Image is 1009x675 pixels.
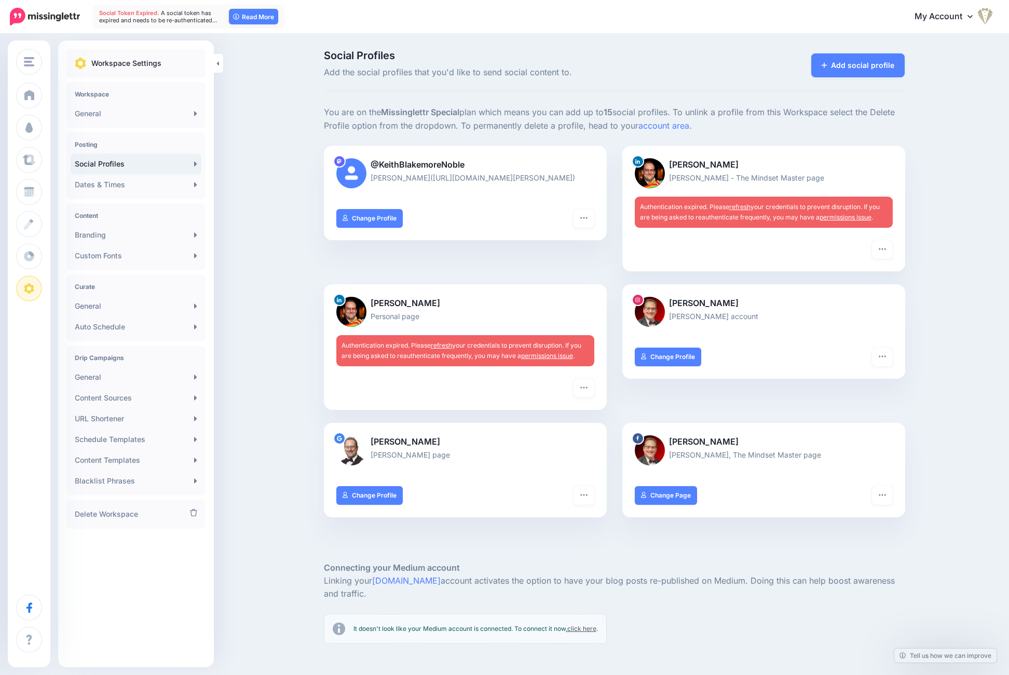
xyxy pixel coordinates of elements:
h5: Connecting your Medium account [324,561,905,574]
p: [PERSON_NAME] [635,435,893,449]
span: Add the social profiles that you'd like to send social content to. [324,66,706,79]
img: 1718233506579-80238.png [635,158,665,188]
p: Linking your account activates the option to have your blog posts re-published on Medium. Doing t... [324,574,905,601]
img: 307420560_3213910148925171_8110774413433011461_n-bsa138836.jpg [635,297,665,327]
p: [PERSON_NAME] [635,297,893,310]
p: [PERSON_NAME], The Mindset Master page [635,449,893,461]
a: Change Profile [336,486,403,505]
a: My Account [904,4,993,30]
img: 275428711_377541357708116_1637936994233307243_n-bsa138835.jpg [635,435,665,465]
p: [PERSON_NAME] [336,297,594,310]
a: Tell us how we can improve [894,649,997,663]
a: Add social profile [811,53,905,77]
b: 15 [604,107,612,117]
span: Social Token Expired. [99,9,159,17]
a: Change Profile [336,209,403,228]
p: [PERSON_NAME] - The Mindset Master page [635,172,893,184]
a: Social Profiles [71,154,201,174]
b: Missinglettr Special [381,107,459,117]
a: Schedule Templates [71,429,201,450]
a: Custom Fonts [71,245,201,266]
p: [PERSON_NAME] [635,158,893,172]
h4: Curate [75,283,197,291]
span: Authentication expired. Please your credentials to prevent disruption. If you are being asked to ... [342,341,581,360]
a: Blacklist Phrases [71,471,201,491]
a: Branding [71,225,201,245]
a: Auto Schedule [71,316,201,337]
span: Social Profiles [324,50,706,61]
p: [PERSON_NAME] account [635,310,893,322]
p: [PERSON_NAME] [336,435,594,449]
a: Dates & Times [71,174,201,195]
a: account area [638,120,689,131]
a: Read More [229,9,278,24]
a: Content Sources [71,388,201,408]
a: [DOMAIN_NAME] [372,575,441,586]
img: user_default_image.png [336,158,366,188]
a: URL Shortener [71,408,201,429]
a: refresh [431,341,452,349]
img: Missinglettr [10,8,80,25]
img: menu.png [24,57,34,66]
p: You are on the plan which means you can add up to social profiles. To unlink a profile from this ... [324,106,905,133]
p: Workspace Settings [91,57,161,70]
a: Change Profile [635,348,702,366]
p: [PERSON_NAME] page [336,449,594,461]
span: Authentication expired. Please your credentials to prevent disruption. If you are being asked to ... [640,203,880,221]
h4: Drip Campaigns [75,354,197,362]
img: info-circle-grey.png [333,623,345,635]
p: Personal page [336,310,594,322]
a: click here [567,625,596,632]
a: permissions issue [820,213,871,221]
a: General [71,367,201,388]
a: Delete Workspace [71,504,201,525]
h4: Content [75,212,197,219]
a: General [71,103,201,124]
p: It doesn't look like your Medium account is connected. To connect it now, . [353,624,598,634]
h4: Posting [75,141,197,148]
span: A social token has expired and needs to be re-authenticated… [99,9,217,24]
h4: Workspace [75,90,197,98]
img: 1718233506579-80238.png [336,297,366,327]
img: settings.png [75,58,86,69]
img: ACg8ocJwVoX-yAG7u1RTniRa5JLPVRJbYNwsLo2a8TG1s4kNZQs96-c-80236.png [336,435,366,465]
a: refresh [729,203,751,211]
a: Change Page [635,486,698,505]
a: General [71,296,201,316]
p: [PERSON_NAME]([URL][DOMAIN_NAME][PERSON_NAME]) [336,172,594,184]
a: permissions issue [521,352,573,360]
a: Content Templates [71,450,201,471]
p: @KeithBlakemoreNoble [336,158,594,172]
